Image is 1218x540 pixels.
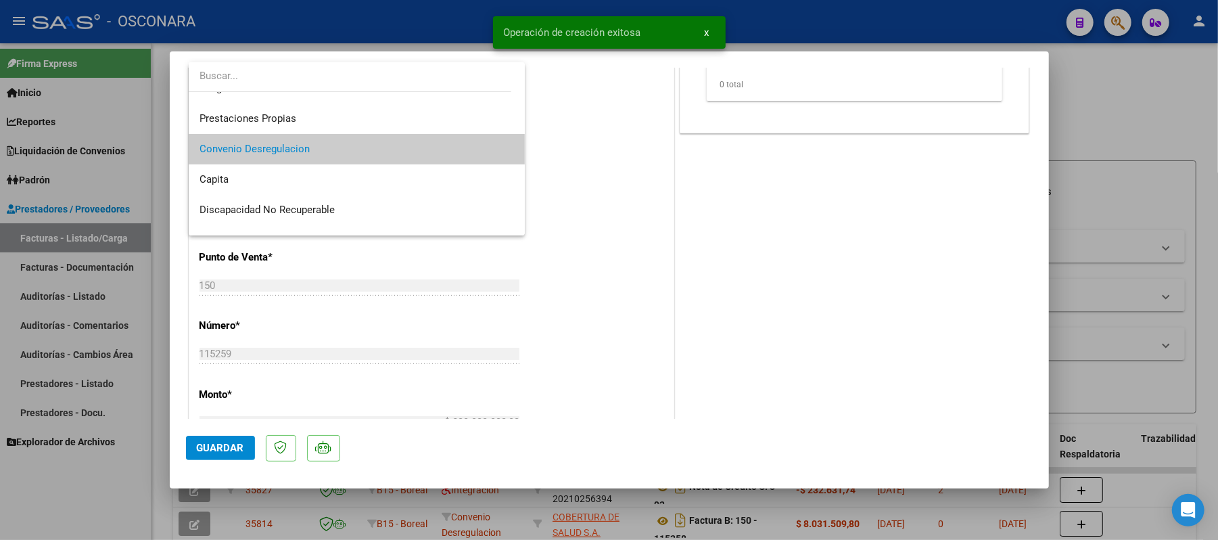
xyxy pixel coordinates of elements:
div: Open Intercom Messenger [1172,494,1204,526]
span: Discapacidad No Recuperable [200,204,335,216]
span: Prestaciones Propias [200,112,296,125]
span: Convenio Desregulacion [200,143,310,155]
span: Prestaciones Propias No recuperables [200,234,373,246]
span: Capita [200,173,229,185]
